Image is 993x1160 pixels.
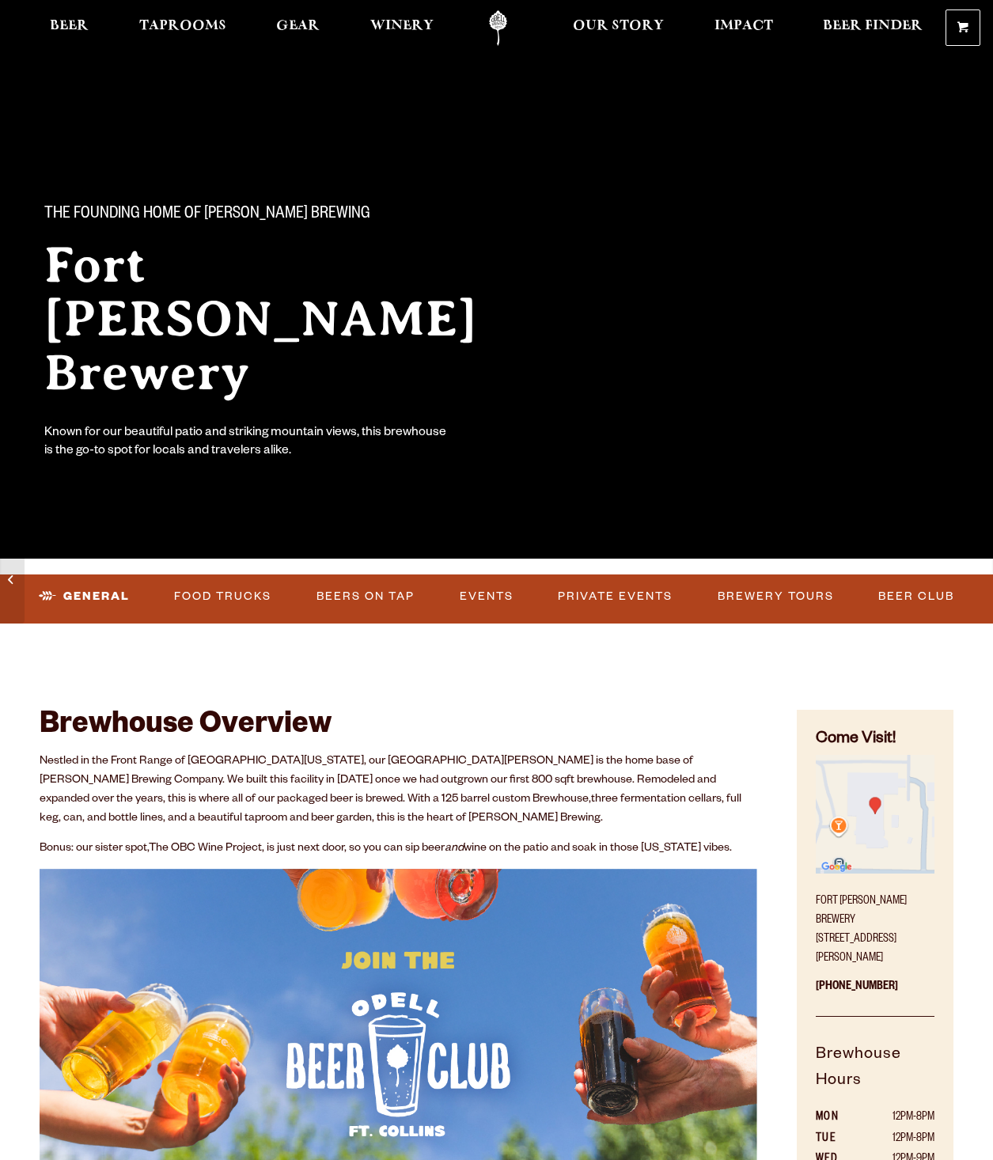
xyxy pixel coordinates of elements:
[816,1129,858,1150] th: TUE
[40,840,757,859] p: Bonus: our sister spot, , is just next door, so you can sip beer wine on the patio and soak in th...
[139,20,226,32] span: Taprooms
[44,238,538,400] h2: Fort [PERSON_NAME] Brewery
[40,794,741,825] span: three fermentation cellars, full keg, can, and bottle lines, and a beautiful taproom and beer gar...
[816,866,934,878] a: Find on Google Maps (opens in a new window)
[711,578,840,615] a: Brewery Tours
[704,10,783,46] a: Impact
[168,578,278,615] a: Food Trucks
[310,578,421,615] a: Beers on Tap
[816,1108,858,1128] th: MON
[44,205,370,226] span: The Founding Home of [PERSON_NAME] Brewing
[360,10,444,46] a: Winery
[32,578,136,615] a: General
[816,729,934,752] h4: Come Visit!
[816,969,934,1017] p: [PHONE_NUMBER]
[813,10,933,46] a: Beer Finder
[858,1108,934,1128] td: 12PM-8PM
[858,1129,934,1150] td: 12PM-8PM
[872,578,961,615] a: Beer Club
[40,752,757,828] p: Nestled in the Front Range of [GEOGRAPHIC_DATA][US_STATE], our [GEOGRAPHIC_DATA][PERSON_NAME] is ...
[40,710,757,745] h2: Brewhouse Overview
[44,425,449,461] div: Known for our beautiful patio and striking mountain views, this brewhouse is the go-to spot for l...
[40,10,99,46] a: Beer
[149,843,262,855] a: The OBC Wine Project
[573,20,664,32] span: Our Story
[468,10,528,46] a: Odell Home
[445,843,464,855] em: and
[714,20,773,32] span: Impact
[276,20,320,32] span: Gear
[823,20,923,32] span: Beer Finder
[816,883,934,969] p: Fort [PERSON_NAME] Brewery [STREET_ADDRESS][PERSON_NAME]
[266,10,330,46] a: Gear
[453,578,520,615] a: Events
[50,20,89,32] span: Beer
[816,1043,934,1109] h5: Brewhouse Hours
[563,10,674,46] a: Our Story
[129,10,237,46] a: Taprooms
[370,20,434,32] span: Winery
[816,755,934,874] img: Small thumbnail of location on map
[551,578,679,615] a: Private Events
